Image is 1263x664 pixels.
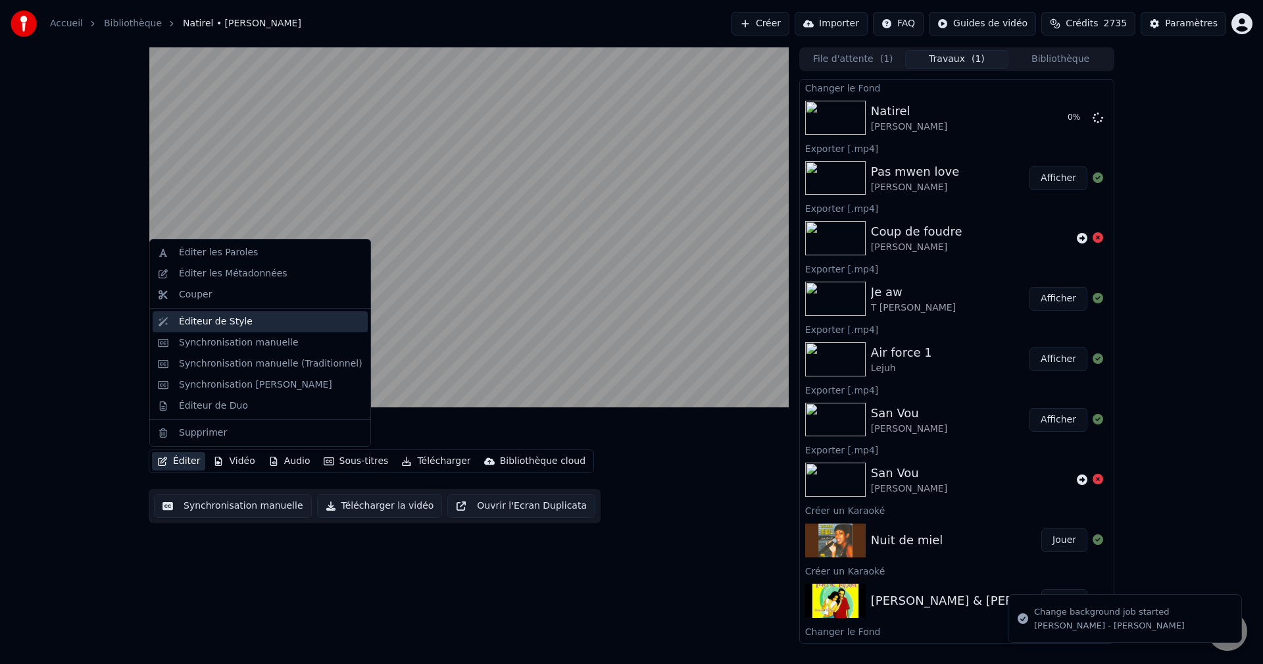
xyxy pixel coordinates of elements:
[871,592,1214,610] div: [PERSON_NAME] & [PERSON_NAME] - Fe vit (Reviens moi)
[149,431,225,444] div: [PERSON_NAME]
[396,452,476,471] button: Télécharger
[317,494,443,518] button: Télécharger la vidéo
[871,102,947,120] div: Natirel
[179,378,332,392] div: Synchronisation [PERSON_NAME]
[929,12,1036,36] button: Guides de vidéo
[50,17,83,30] a: Accueil
[873,12,924,36] button: FAQ
[1066,17,1098,30] span: Crédits
[800,502,1114,518] div: Créer un Karaoké
[800,140,1114,156] div: Exporter [.mp4]
[871,422,947,436] div: [PERSON_NAME]
[800,200,1114,216] div: Exporter [.mp4]
[179,267,287,280] div: Éditer les Métadonnées
[1068,113,1087,123] div: 0 %
[871,362,932,375] div: Lejuh
[447,494,595,518] button: Ouvrir l'Ecran Duplicata
[1104,17,1127,30] span: 2735
[800,623,1114,639] div: Changer le Fond
[1029,166,1087,190] button: Afficher
[179,315,253,328] div: Éditeur de Style
[1008,50,1112,69] button: Bibliothèque
[104,17,162,30] a: Bibliothèque
[154,494,312,518] button: Synchronisation manuelle
[179,246,258,259] div: Éditer les Paroles
[179,399,248,413] div: Éditeur de Duo
[800,321,1114,337] div: Exporter [.mp4]
[1034,620,1185,632] div: [PERSON_NAME] - [PERSON_NAME]
[500,455,585,468] div: Bibliothèque cloud
[1029,287,1087,311] button: Afficher
[1029,347,1087,371] button: Afficher
[972,53,985,66] span: ( 1 )
[1041,528,1087,552] button: Jouer
[183,17,301,30] span: Natirel • [PERSON_NAME]
[871,301,956,315] div: T [PERSON_NAME]
[50,17,301,30] nav: breadcrumb
[179,288,212,301] div: Couper
[800,442,1114,457] div: Exporter [.mp4]
[800,261,1114,276] div: Exporter [.mp4]
[800,382,1114,397] div: Exporter [.mp4]
[318,452,394,471] button: Sous-titres
[179,426,227,440] div: Supprimer
[179,336,299,349] div: Synchronisation manuelle
[871,283,956,301] div: Je aw
[263,452,316,471] button: Audio
[1029,408,1087,432] button: Afficher
[1165,17,1218,30] div: Paramètres
[871,531,943,549] div: Nuit de miel
[871,120,947,134] div: [PERSON_NAME]
[800,563,1114,578] div: Créer un Karaoké
[801,50,905,69] button: File d'attente
[871,181,959,194] div: [PERSON_NAME]
[795,12,868,36] button: Importer
[1041,12,1135,36] button: Crédits2735
[871,241,962,254] div: [PERSON_NAME]
[179,357,362,370] div: Synchronisation manuelle (Traditionnel)
[871,404,947,422] div: San Vou
[871,344,932,362] div: Air force 1
[11,11,37,37] img: youka
[1034,605,1185,619] div: Change background job started
[149,413,225,431] div: Natirel
[905,50,1009,69] button: Travaux
[1141,12,1226,36] button: Paramètres
[871,222,962,241] div: Coup de foudre
[800,80,1114,95] div: Changer le Fond
[880,53,893,66] span: ( 1 )
[731,12,789,36] button: Créer
[208,452,260,471] button: Vidéo
[871,464,947,482] div: San Vou
[871,163,959,181] div: Pas mwen love
[871,482,947,496] div: [PERSON_NAME]
[152,452,205,471] button: Éditer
